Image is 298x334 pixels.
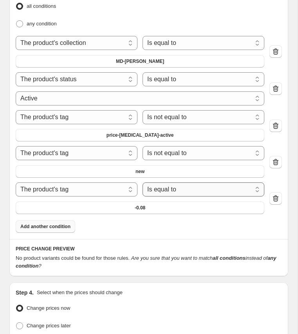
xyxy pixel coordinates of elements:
[16,255,276,269] i: Are you sure that you want to match instead of ?
[27,21,57,27] span: any condition
[16,255,276,269] b: any condition
[135,205,145,211] span: -0.08
[16,165,264,178] button: new
[16,129,264,141] button: price-[MEDICAL_DATA]-active
[16,202,264,214] button: -0.08
[16,55,264,68] button: MD-FW-CR
[27,3,56,9] span: all conditions
[27,305,70,311] span: Change prices now
[16,220,75,233] button: Add another condition
[213,255,246,261] b: all conditions
[135,168,144,175] span: new
[27,323,71,329] span: Change prices later
[20,223,70,230] span: Add another condition
[37,289,123,296] p: Select when the prices should change
[16,246,282,252] h6: PRICE CHANGE PREVIEW
[116,58,164,64] span: MD-[PERSON_NAME]
[16,289,34,296] h2: Step 4.
[16,255,130,261] span: No product variants could be found for those rules.
[107,132,174,138] span: price-[MEDICAL_DATA]-active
